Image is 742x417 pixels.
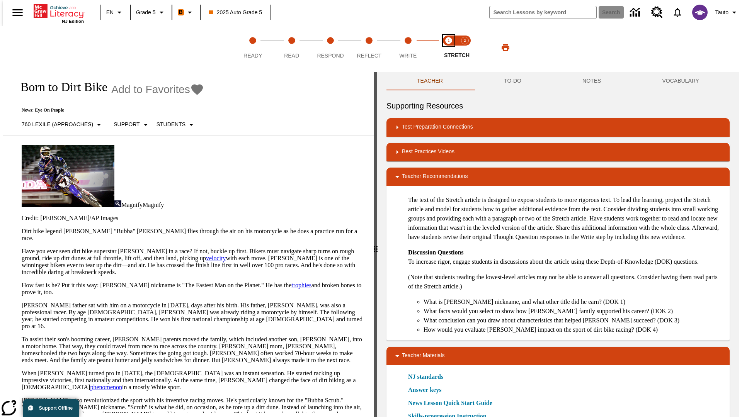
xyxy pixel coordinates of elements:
a: News Lesson Quick Start Guide, Will open in new browser window or tab [408,398,492,408]
p: How fast is he? Put it this way: [PERSON_NAME] nickname is "The Fastest Man on the Planet." He ha... [22,282,365,296]
button: Select Lexile, 760 Lexile (Approaches) [19,118,107,132]
img: Motocross racer James Stewart flies through the air on his dirt bike. [22,145,114,207]
button: Boost Class color is orange. Change class color [175,5,197,19]
p: Best Practices Videos [402,147,454,157]
h1: Born to Dirt Bike [12,80,107,94]
div: Best Practices Videos [386,143,730,161]
text: 1 [448,39,449,42]
a: Resource Center, Will open in new tab [647,2,667,23]
li: What is [PERSON_NAME] nickname, and what other title did he earn? (DOK 1) [424,297,723,307]
button: Ready step 1 of 5 [230,26,275,69]
span: Add to Favorites [111,83,190,96]
span: B [179,7,183,17]
a: velocity [206,255,226,261]
h6: Supporting Resources [386,100,730,112]
a: phenomenon [90,384,122,390]
span: 2025 Auto Grade 5 [209,8,262,17]
button: Write step 5 of 5 [386,26,431,69]
input: search field [490,6,596,19]
button: Stretch Respond step 2 of 2 [454,26,476,69]
img: avatar image [692,5,708,20]
span: Read [284,53,299,59]
button: Respond step 3 of 5 [308,26,353,69]
button: Select Student [153,118,199,132]
div: Test Preparation Connections [386,118,730,137]
button: Scaffolds, Support [111,118,153,132]
div: Home [34,3,84,24]
p: (Note that students reading the lowest-level articles may not be able to answer all questions. Co... [408,273,723,291]
div: Press Enter or Spacebar and then press right and left arrow keys to move the slider [374,72,377,417]
li: What facts would you select to show how [PERSON_NAME] family supported his career? (DOK 2) [424,307,723,316]
a: NJ standards [408,372,448,381]
li: How would you evaluate [PERSON_NAME] impact on the sport of dirt bike racing? (DOK 4) [424,325,723,334]
span: Support Offline [39,405,73,411]
button: Support Offline [23,399,79,417]
button: Select a new avatar [688,2,712,22]
span: Reflect [357,53,382,59]
p: Students [157,120,185,129]
span: Magnify [121,202,143,208]
span: EN [106,8,114,17]
img: Magnify [114,200,121,207]
button: Add to Favorites - Born to Dirt Bike [111,83,204,96]
span: Ready [243,53,262,59]
button: VOCABULARY [631,72,730,90]
div: reading [3,72,374,413]
p: Support [114,120,140,129]
strong: Discussion Questions [408,249,464,256]
li: What conclusion can you draw about characteristics that helped [PERSON_NAME] succeed? (DOK 3) [424,316,723,325]
p: 760 Lexile (Approaches) [22,120,93,129]
button: Read step 2 of 5 [269,26,314,69]
div: activity [377,72,739,417]
button: Print [493,41,518,54]
div: Instructional Panel Tabs [386,72,730,90]
a: Data Center [625,2,647,23]
p: News: Eye On People [12,107,204,113]
text: 2 [464,39,466,42]
div: Teacher Recommendations [386,168,730,186]
p: [PERSON_NAME] father sat with him on a motorcycle in [DATE], days after his birth. His father, [P... [22,302,365,330]
span: Tauto [715,8,728,17]
p: When [PERSON_NAME] turned pro in [DATE], the [DEMOGRAPHIC_DATA] was an instant sensation. He star... [22,370,365,391]
span: Magnify [143,202,164,208]
p: Credit: [PERSON_NAME]/AP Images [22,215,365,222]
p: The text of the Stretch article is designed to expose students to more rigorous text. To lead the... [408,195,723,242]
a: Answer keys, Will open in new browser window or tab [408,385,441,395]
span: Grade 5 [136,8,156,17]
button: TO-DO [473,72,552,90]
div: Teacher Materials [386,347,730,365]
span: STRETCH [444,52,470,58]
button: Stretch Read step 1 of 2 [437,26,460,69]
button: Language: EN, Select a language [103,5,128,19]
a: Notifications [667,2,688,22]
button: NOTES [552,72,631,90]
span: Respond [317,53,344,59]
p: To assist their son's booming career, [PERSON_NAME] parents moved the family, which included anot... [22,336,365,364]
button: Reflect step 4 of 5 [347,26,391,69]
p: Have you ever seen dirt bike superstar [PERSON_NAME] in a race? If not, buckle up first. Bikers m... [22,248,365,276]
p: Test Preparation Connections [402,123,473,132]
button: Profile/Settings [712,5,742,19]
p: Teacher Materials [402,351,445,361]
button: Open side menu [6,1,29,24]
span: Write [399,53,417,59]
p: Dirt bike legend [PERSON_NAME] "Bubba" [PERSON_NAME] flies through the air on his motorcycle as h... [22,228,365,242]
p: Teacher Recommendations [402,172,468,181]
p: To increase rigor, engage students in discussions about the article using these Depth-of-Knowledg... [408,248,723,266]
a: trophies [291,282,311,288]
button: Teacher [386,72,473,90]
span: NJ Edition [62,19,84,24]
button: Grade: Grade 5, Select a grade [133,5,169,19]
